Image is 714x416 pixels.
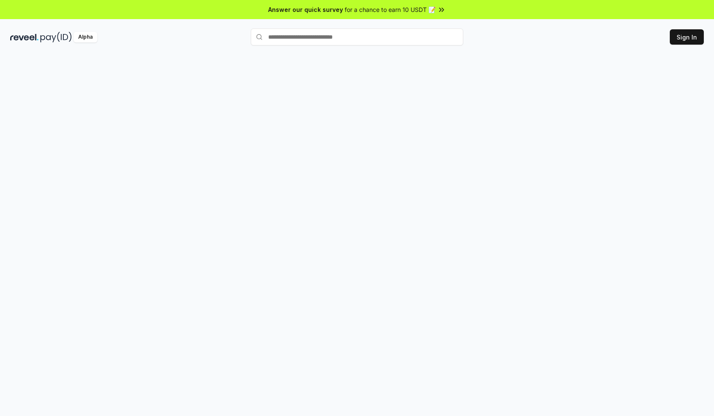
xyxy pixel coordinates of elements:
[268,5,343,14] span: Answer our quick survey
[74,32,97,42] div: Alpha
[670,29,704,45] button: Sign In
[10,32,39,42] img: reveel_dark
[40,32,72,42] img: pay_id
[345,5,436,14] span: for a chance to earn 10 USDT 📝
